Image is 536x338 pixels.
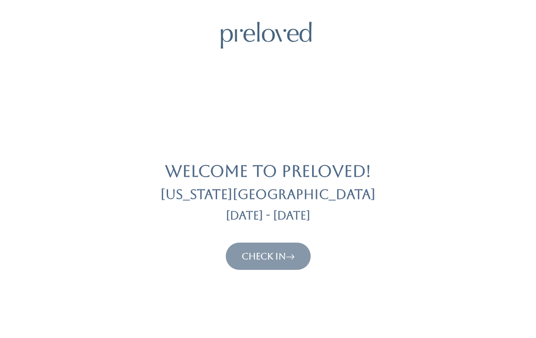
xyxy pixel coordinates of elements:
[221,22,312,49] img: preloved logo
[160,188,376,202] h2: [US_STATE][GEOGRAPHIC_DATA]
[242,251,295,262] a: Check In
[226,209,310,222] h3: [DATE] - [DATE]
[226,243,311,270] button: Check In
[165,162,371,180] h1: Welcome to Preloved!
